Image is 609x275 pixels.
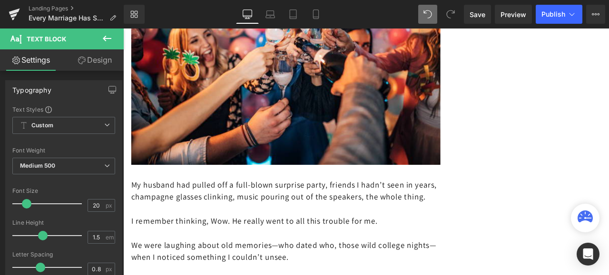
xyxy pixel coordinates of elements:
[29,14,106,22] span: Every Marriage Has Secrets
[541,10,565,18] span: Publish
[64,49,126,71] a: Design
[106,234,114,240] span: em
[12,147,115,154] div: Font Weight
[106,202,114,209] span: px
[441,5,460,24] button: Redo
[12,251,115,258] div: Letter Spacing
[27,35,66,43] span: Text Block
[418,5,437,24] button: Undo
[536,5,582,24] button: Publish
[304,5,327,24] a: Mobile
[282,5,304,24] a: Tablet
[577,243,599,266] div: Open Intercom Messenger
[12,219,115,226] div: Line Height
[501,9,526,19] span: Preview
[12,188,115,194] div: Font Size
[495,5,532,24] a: Preview
[586,5,605,24] button: More
[470,9,485,19] span: Save
[259,5,282,24] a: Laptop
[106,266,114,272] span: px
[31,122,53,130] b: Custom
[20,162,55,169] b: Medium 500
[236,5,259,24] a: Desktop
[12,81,51,94] div: Typography
[29,5,124,12] a: Landing Pages
[10,221,376,235] p: I remember thinking, Wow. He really went to all this trouble for me.
[12,105,115,113] div: Text Styles
[10,178,376,207] p: My husband had pulled off a full-blown surprise party, friends I hadn’t seen in years, champagne ...
[124,5,145,24] a: New Library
